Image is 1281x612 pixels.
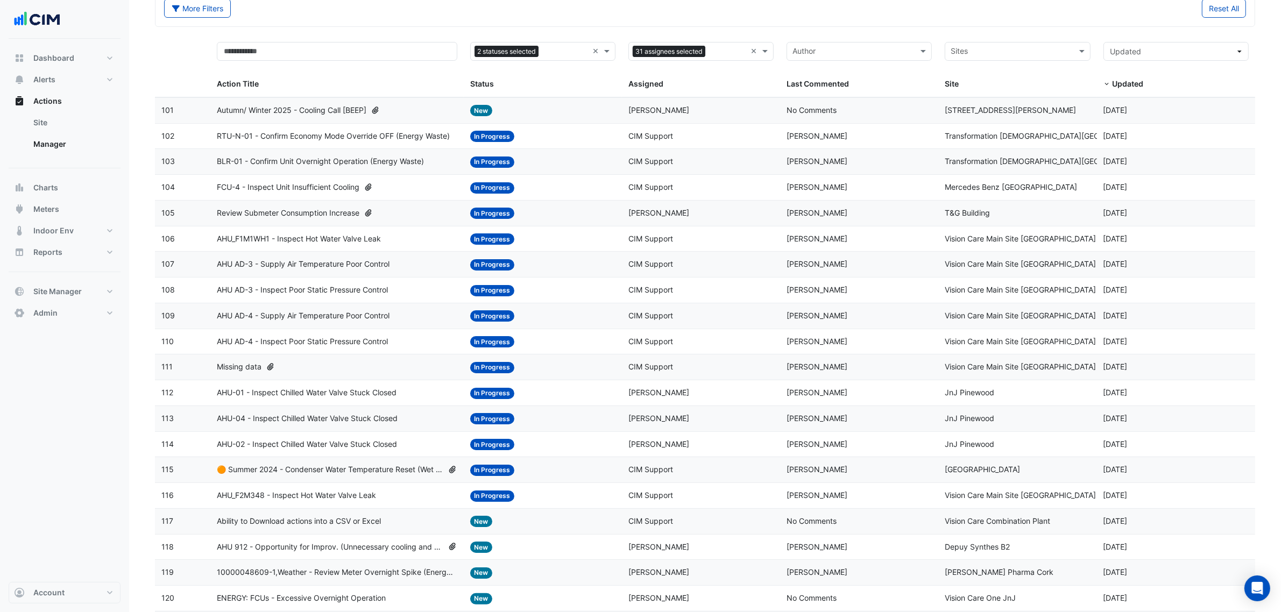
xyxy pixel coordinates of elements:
span: Review Submeter Consumption Increase [217,207,359,219]
span: In Progress [470,362,515,373]
span: CIM Support [628,490,673,500]
span: [PERSON_NAME] [787,285,847,294]
span: Vision Care Main Site [GEOGRAPHIC_DATA] [945,234,1096,243]
button: Alerts [9,69,121,90]
span: 2023-05-18T17:24:15.115 [1103,593,1128,602]
button: Admin [9,302,121,324]
span: Updated [1113,79,1144,88]
span: 2025-04-16T08:38:49.331 [1103,131,1128,140]
span: Dashboard [33,53,74,63]
span: [PERSON_NAME] [787,414,847,423]
span: FCU-4 - Inspect Unit Insufficient Cooling [217,181,359,194]
span: In Progress [470,156,515,168]
span: 2024-05-15T21:31:01.724 [1103,542,1128,551]
span: [PERSON_NAME] [628,439,689,449]
span: Site Manager [33,286,82,297]
span: Last Commented [787,79,849,88]
span: [PERSON_NAME] [787,156,847,166]
button: Dashboard [9,47,121,69]
span: CIM Support [628,131,673,140]
app-icon: Charts [14,182,25,193]
button: Meters [9,198,121,220]
span: 2025-03-20T10:15:40.256 [1103,337,1128,346]
span: AHU AD-4 - Supply Air Temperature Poor Control [217,310,390,322]
span: [PERSON_NAME] [787,362,847,371]
button: Charts [9,177,121,198]
span: CIM Support [628,259,673,268]
span: T&G Building [945,208,990,217]
span: Vision Care Main Site [GEOGRAPHIC_DATA] [945,362,1096,371]
span: Clear [751,45,760,58]
span: RTU-N-01 - Confirm Economy Mode Override OFF (Energy Waste) [217,130,450,143]
span: 31 assignees selected [633,46,705,58]
span: CIM Support [628,337,673,346]
span: In Progress [470,182,515,194]
span: In Progress [470,413,515,424]
span: CIM Support [628,234,673,243]
span: 2025-04-16T08:34:26.889 [1103,156,1128,166]
span: 115 [161,465,174,474]
span: No Comments [787,593,837,602]
span: New [470,105,493,116]
span: 105 [161,208,175,217]
span: AHU_F1M1WH1 - Inspect Hot Water Valve Leak [217,233,381,245]
span: 🟠 Summer 2024 - Condenser Water Temperature Reset (Wet Bulb) [BEEP] [217,464,443,476]
span: 108 [161,285,175,294]
span: [PERSON_NAME] [787,542,847,551]
span: New [470,516,493,527]
span: Vision Care Main Site [GEOGRAPHIC_DATA] [945,311,1096,320]
span: AHU AD-3 - Supply Air Temperature Poor Control [217,258,390,271]
span: CIM Support [628,311,673,320]
span: 120 [161,593,174,602]
span: AHU AD-3 - Inspect Poor Static Pressure Control [217,284,388,296]
span: 104 [161,182,175,191]
span: 2025-04-09T15:11:57.093 [1103,208,1128,217]
span: AHU-04 - Inspect Chilled Water Valve Stuck Closed [217,412,398,425]
span: 102 [161,131,174,140]
span: CIM Support [628,516,673,525]
span: In Progress [470,131,515,142]
span: 107 [161,259,174,268]
span: 111 [161,362,173,371]
span: [PERSON_NAME] [628,388,689,397]
span: In Progress [470,310,515,322]
span: 2025-04-03T09:16:10.404 [1103,234,1128,243]
span: [PERSON_NAME] [628,105,689,115]
app-icon: Actions [14,96,25,106]
span: Vision Care Main Site [GEOGRAPHIC_DATA] [945,259,1096,268]
span: No Comments [787,516,837,525]
span: 2 statuses selected [475,46,539,58]
span: In Progress [470,208,515,219]
span: Site [945,79,959,88]
span: ENERGY: FCUs - Excessive Overnight Operation [217,592,386,604]
span: 2025-02-14T10:34:48.513 [1103,414,1128,423]
span: Updated [1110,47,1142,56]
span: New [470,567,493,579]
span: 2023-07-13T15:23:34.002 [1103,567,1128,577]
div: Open Intercom Messenger [1244,575,1270,601]
span: 10000048609-1,Weather - Review Meter Overnight Spike (Energy Waste) [217,566,457,579]
span: 2025-03-05T13:31:20.987 [1103,362,1128,371]
span: 113 [161,414,174,423]
span: Missing data [217,361,261,373]
span: [PERSON_NAME] [787,567,847,577]
span: [PERSON_NAME] [787,234,847,243]
span: Reports [33,247,62,258]
span: In Progress [470,490,515,502]
span: In Progress [470,439,515,450]
span: CIM Support [628,465,673,474]
span: In Progress [470,388,515,399]
span: [PERSON_NAME] [787,490,847,500]
span: 2024-09-04T08:21:24.747 [1103,490,1128,500]
button: Actions [9,90,121,112]
span: [PERSON_NAME] [628,593,689,602]
span: [PERSON_NAME] [628,208,689,217]
span: 117 [161,516,173,525]
span: Indoor Env [33,225,74,236]
span: Vision Care Combination Plant [945,516,1050,525]
span: 2025-02-14T10:34:56.872 [1103,388,1128,397]
span: New [470,542,493,553]
span: [GEOGRAPHIC_DATA] [945,465,1020,474]
span: In Progress [470,285,515,296]
span: CIM Support [628,362,673,371]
